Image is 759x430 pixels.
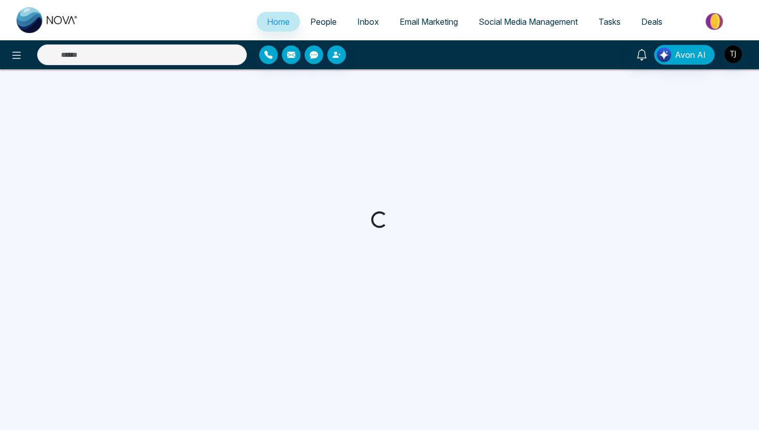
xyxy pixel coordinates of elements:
img: Nova CRM Logo [17,7,78,33]
span: Tasks [598,17,621,27]
span: Deals [641,17,662,27]
span: Social Media Management [479,17,578,27]
img: Market-place.gif [678,10,753,33]
a: People [300,12,347,32]
span: Email Marketing [400,17,458,27]
a: Social Media Management [468,12,588,32]
img: User Avatar [724,45,742,63]
span: Avon AI [675,49,706,61]
a: Tasks [588,12,631,32]
button: Avon AI [654,45,715,65]
a: Inbox [347,12,389,32]
a: Email Marketing [389,12,468,32]
img: Lead Flow [657,48,671,62]
span: Inbox [357,17,379,27]
a: Deals [631,12,673,32]
span: Home [267,17,290,27]
span: People [310,17,337,27]
a: Home [257,12,300,32]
